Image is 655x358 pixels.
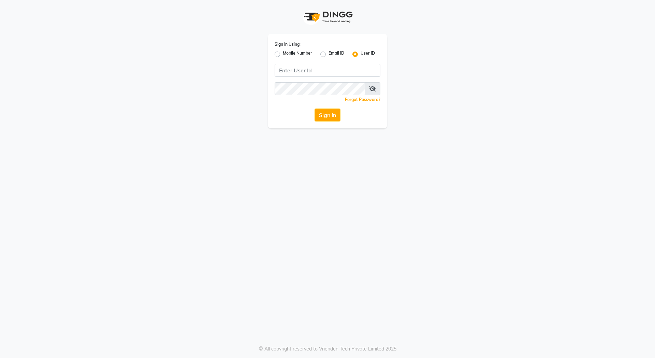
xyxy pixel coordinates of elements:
label: Sign In Using: [275,41,301,47]
input: Username [275,82,365,95]
label: Mobile Number [283,50,312,58]
input: Username [275,64,380,77]
button: Sign In [315,109,340,121]
a: Forgot Password? [345,97,380,102]
img: logo1.svg [300,7,355,27]
label: Email ID [329,50,344,58]
label: User ID [361,50,375,58]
